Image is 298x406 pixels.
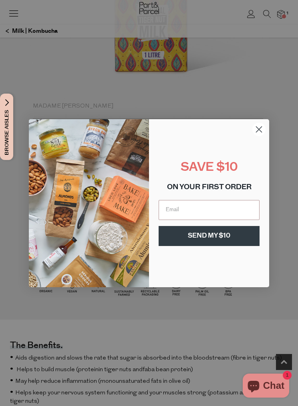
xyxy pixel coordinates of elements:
span: SAVE $10 [181,162,238,174]
img: 8150f546-27cf-4737-854f-2b4f1cdd6266.png [29,119,149,287]
button: Close dialog [252,122,266,136]
span: ON YOUR FIRST ORDER [167,184,252,191]
inbox-online-store-chat: Shopify online store chat [240,374,292,400]
button: SEND MY $10 [159,226,260,246]
span: Browse Aisles [2,94,11,160]
input: Email [159,200,260,220]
